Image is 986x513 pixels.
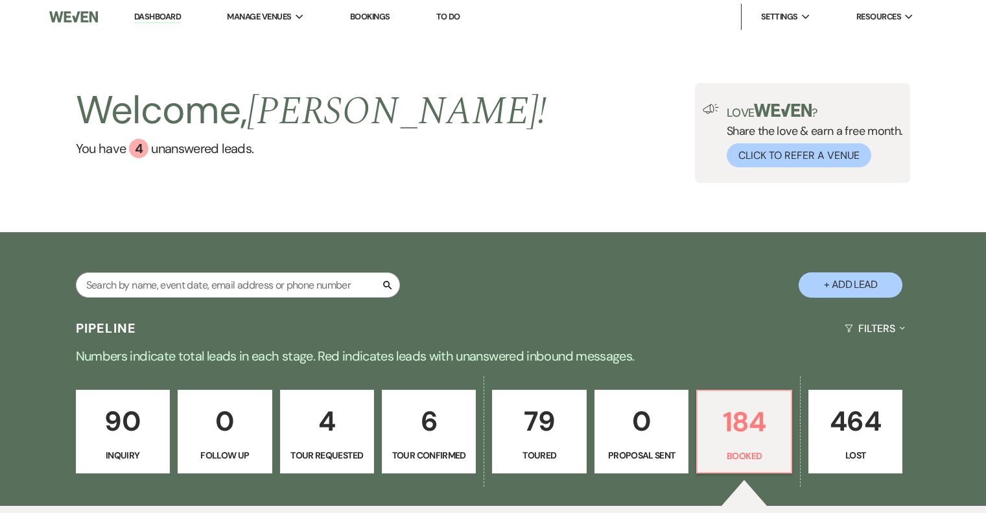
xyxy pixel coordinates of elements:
a: 464Lost [808,390,902,474]
p: 90 [84,400,161,443]
p: 0 [603,400,680,443]
p: 0 [186,400,263,443]
p: Booked [705,449,782,463]
span: Resources [856,10,901,23]
a: You have 4 unanswered leads. [76,139,547,158]
a: Bookings [350,11,390,22]
p: 464 [817,400,894,443]
a: 6Tour Confirmed [382,390,476,474]
h3: Pipeline [76,319,137,337]
p: Numbers indicate total leads in each stage. Red indicates leads with unanswered inbound messages. [27,346,960,366]
img: loud-speaker-illustration.svg [703,104,719,114]
a: 4Tour Requested [280,390,374,474]
p: Tour Requested [288,448,366,462]
div: 4 [129,139,148,158]
p: 4 [288,400,366,443]
a: 0Proposal Sent [594,390,688,474]
a: 79Toured [492,390,586,474]
h2: Welcome, [76,83,547,139]
p: Inquiry [84,448,161,462]
p: Follow Up [186,448,263,462]
p: Toured [500,448,578,462]
img: Weven Logo [49,3,98,30]
p: Tour Confirmed [390,448,467,462]
span: [PERSON_NAME] ! [247,82,546,141]
a: 0Follow Up [178,390,272,474]
img: weven-logo-green.svg [754,104,812,117]
p: Love ? [727,104,903,119]
a: 90Inquiry [76,390,170,474]
button: + Add Lead [799,272,902,298]
button: Filters [839,311,910,346]
p: Proposal Sent [603,448,680,462]
p: 6 [390,400,467,443]
button: Click to Refer a Venue [727,143,871,167]
a: 184Booked [696,390,792,474]
div: Share the love & earn a free month. [719,104,903,167]
span: Manage Venues [227,10,291,23]
p: 184 [705,400,782,444]
p: Lost [817,448,894,462]
span: Settings [761,10,798,23]
input: Search by name, event date, email address or phone number [76,272,400,298]
a: To Do [436,11,460,22]
p: 79 [500,400,578,443]
a: Dashboard [134,11,181,23]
